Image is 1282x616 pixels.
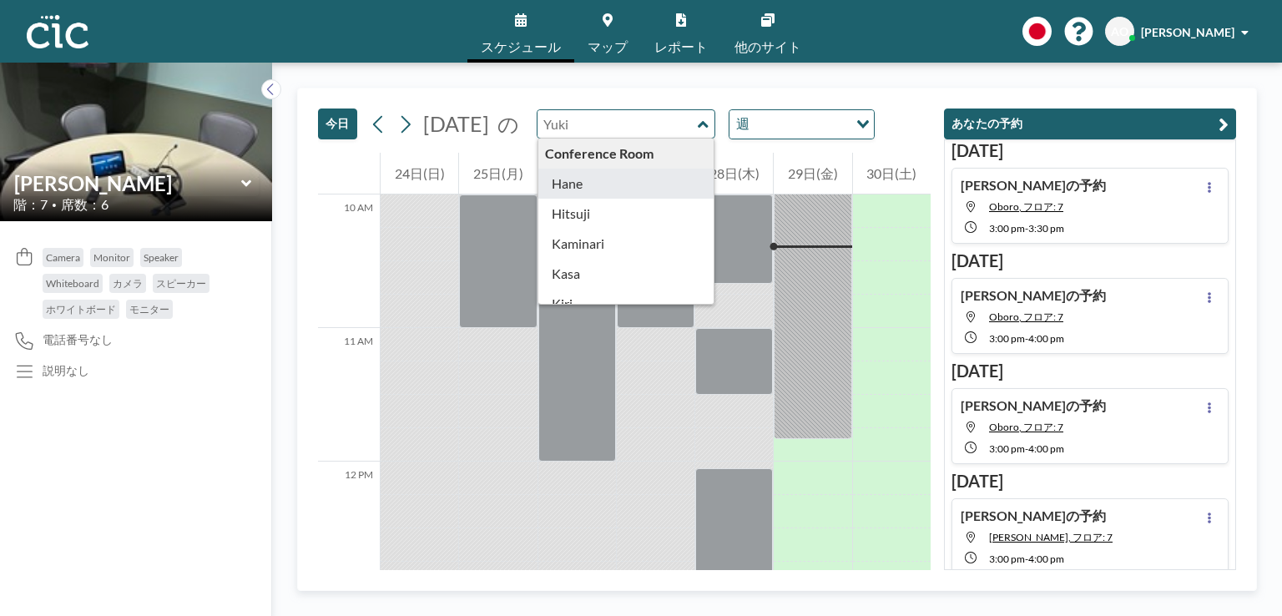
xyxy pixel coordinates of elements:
[853,153,931,194] div: 30日(土)
[497,111,519,137] span: の
[1028,222,1064,235] span: 3:30 PM
[1141,25,1234,39] span: [PERSON_NAME]
[989,222,1025,235] span: 3:00 PM
[989,311,1063,323] span: Oboro, フロア: 7
[318,328,380,462] div: 11 AM
[654,40,708,53] span: レポート
[1025,332,1028,345] span: -
[538,259,714,289] div: Kasa
[951,140,1229,161] h3: [DATE]
[538,110,698,138] input: Yuki
[951,250,1229,271] h3: [DATE]
[1111,24,1128,39] span: AO
[951,361,1229,381] h3: [DATE]
[1025,222,1028,235] span: -
[129,303,169,316] span: モニター
[14,171,241,195] input: Yuki
[588,40,628,53] span: マップ
[1028,442,1064,455] span: 4:00 PM
[989,200,1063,213] span: Oboro, フロア: 7
[1028,332,1064,345] span: 4:00 PM
[961,507,1106,524] h4: [PERSON_NAME]の予約
[52,199,57,210] span: •
[951,471,1229,492] h3: [DATE]
[989,553,1025,565] span: 3:00 PM
[538,199,714,229] div: Hitsuji
[961,287,1106,304] h4: [PERSON_NAME]の予約
[318,462,380,595] div: 12 PM
[989,531,1113,543] span: Suji, フロア: 7
[46,303,116,316] span: ホワイトボード
[755,114,846,135] input: Search for option
[423,111,489,136] span: [DATE]
[381,153,458,194] div: 24日(日)
[1025,442,1028,455] span: -
[1028,553,1064,565] span: 4:00 PM
[318,194,380,328] div: 10 AM
[1025,553,1028,565] span: -
[538,169,714,199] div: Hane
[538,139,714,169] div: Conference Room
[538,229,714,259] div: Kaminari
[144,251,179,264] span: Speaker
[27,15,88,48] img: organization-logo
[961,397,1106,414] h4: [PERSON_NAME]の予約
[729,110,874,139] div: Search for option
[43,363,89,378] div: 説明なし
[989,442,1025,455] span: 3:00 PM
[989,421,1063,433] span: Oboro, フロア: 7
[61,196,109,213] span: 席数：6
[481,40,561,53] span: スケジュール
[113,277,143,290] span: カメラ
[538,289,714,319] div: Kiri
[318,109,357,139] button: 今日
[459,153,537,194] div: 25日(月)
[944,109,1236,139] button: あなたの予約
[46,251,80,264] span: Camera
[774,153,851,194] div: 29日(金)
[961,177,1106,194] h4: [PERSON_NAME]の予約
[734,40,801,53] span: 他のサイト
[13,196,48,213] span: 階：7
[156,277,206,290] span: スピーカー
[695,153,773,194] div: 28日(木)
[43,332,113,347] span: 電話番号なし
[46,277,99,290] span: Whiteboard
[93,251,130,264] span: Monitor
[989,332,1025,345] span: 3:00 PM
[733,114,753,135] span: 週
